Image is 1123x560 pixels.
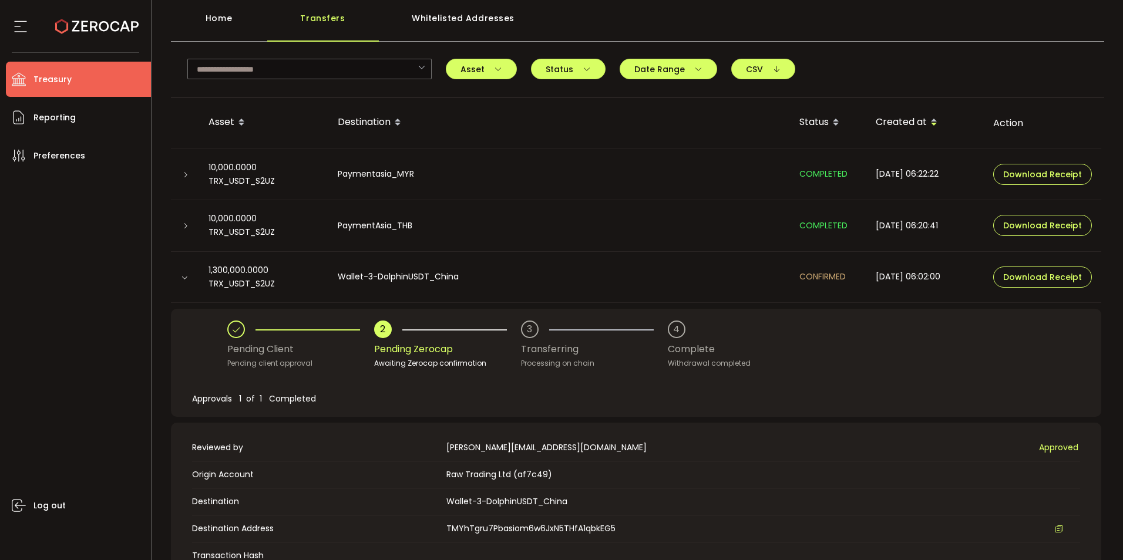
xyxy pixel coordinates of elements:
[446,468,552,480] span: Raw Trading Ltd (af7c49)
[328,113,790,133] div: Destination
[328,219,790,232] div: PaymentAsia_THB
[33,109,76,126] span: Reporting
[668,357,751,369] div: Withdrawal completed
[521,338,668,360] div: Transferring
[33,147,85,164] span: Preferences
[374,338,521,360] div: Pending Zerocap
[374,357,521,369] div: Awaiting Zerocap confirmation
[192,522,441,535] span: Destination Address
[546,65,591,73] span: Status
[328,270,790,284] div: Wallet-3-DolphinUSDT_China
[380,325,385,334] div: 2
[171,6,267,42] div: Home
[446,495,567,507] span: Wallet-3-DolphinUSDT_China
[192,393,316,404] span: Approvals 1 of 1 Completed
[460,65,502,73] span: Asset
[521,357,668,369] div: Processing on chain
[227,357,374,369] div: Pending client approval
[531,59,606,79] button: Status
[668,338,751,360] div: Complete
[746,65,781,73] span: CSV
[527,325,532,334] div: 3
[199,161,328,188] div: 10,000.0000 TRX_USDT_S2UZ
[790,113,866,133] div: Status
[199,113,328,133] div: Asset
[673,325,680,334] div: 4
[446,59,517,79] button: Asset
[267,6,379,42] div: Transfers
[634,65,702,73] span: Date Range
[620,59,717,79] button: Date Range
[446,522,616,535] span: TMYhTgru7Pbasiom6w6JxN5THfA1qbkEG5
[731,59,795,79] button: CSV
[192,495,441,508] span: Destination
[33,71,72,88] span: Treasury
[379,6,548,42] div: Whitelisted Addresses
[192,441,441,454] span: Reviewed by
[799,220,848,231] span: COMPLETED
[328,167,790,181] div: Paymentasia_MYR
[199,212,328,239] div: 10,000.0000 TRX_USDT_S2UZ
[33,497,66,514] span: Log out
[192,468,441,481] span: Origin Account
[860,88,1123,560] iframe: Chat Widget
[227,338,374,360] div: Pending Client
[199,264,328,291] div: 1,300,000.0000 TRX_USDT_S2UZ
[799,271,846,282] span: CONFIRMED
[799,168,848,180] span: COMPLETED
[446,441,647,454] span: [PERSON_NAME][EMAIL_ADDRESS][DOMAIN_NAME]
